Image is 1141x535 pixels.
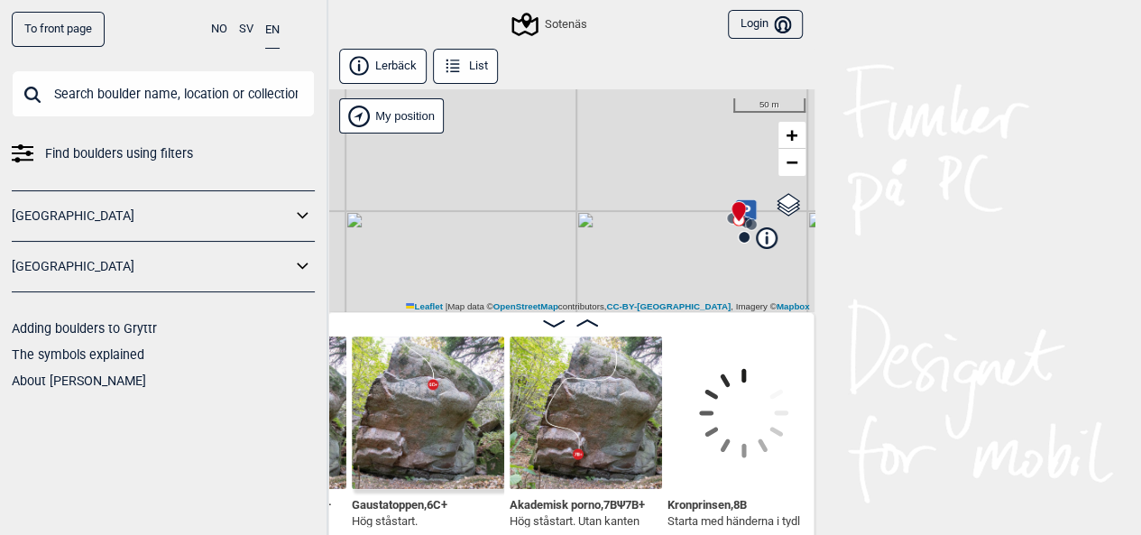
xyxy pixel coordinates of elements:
[786,151,797,173] span: −
[265,12,280,49] button: EN
[433,49,499,84] button: List
[510,512,645,530] p: Hög ståstart. Utan kanten
[12,254,291,280] a: [GEOGRAPHIC_DATA]
[786,124,797,146] span: +
[12,347,144,362] a: The symbols explained
[493,301,558,311] a: OpenStreetMap
[778,122,805,149] a: Zoom in
[12,321,157,336] a: Adding boulders to Gryttr
[239,12,253,47] button: SV
[12,374,146,388] a: About [PERSON_NAME]
[446,301,448,311] span: |
[352,337,504,489] img: Gaustatoppen 211024
[510,494,645,512] span: Akademisk porno , 7B Ψ 7B+
[667,494,747,512] span: Kronprinsen , 8B
[339,49,428,84] button: Lerbäck
[728,10,802,40] button: Login
[339,98,444,134] div: Show my position
[733,98,805,113] div: 50 m
[12,12,105,47] a: To front page
[401,300,814,313] div: Map data © contributors, , Imagery ©
[777,301,810,311] a: Mapbox
[406,301,443,311] a: Leaflet
[211,12,227,47] button: NO
[12,70,315,117] input: Search boulder name, location or collection
[510,337,662,489] img: Akademisk porno 211024
[514,14,587,35] div: Sotenäs
[352,512,447,530] p: Hög ståstart.
[12,203,291,229] a: [GEOGRAPHIC_DATA]
[606,301,731,311] a: CC-BY-[GEOGRAPHIC_DATA]
[771,185,805,225] a: Layers
[667,512,800,530] p: Starta med händerna i tydl
[352,494,447,512] span: Gaustatoppen , 6C+
[45,141,193,167] span: Find boulders using filters
[778,149,805,176] a: Zoom out
[12,141,315,167] a: Find boulders using filters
